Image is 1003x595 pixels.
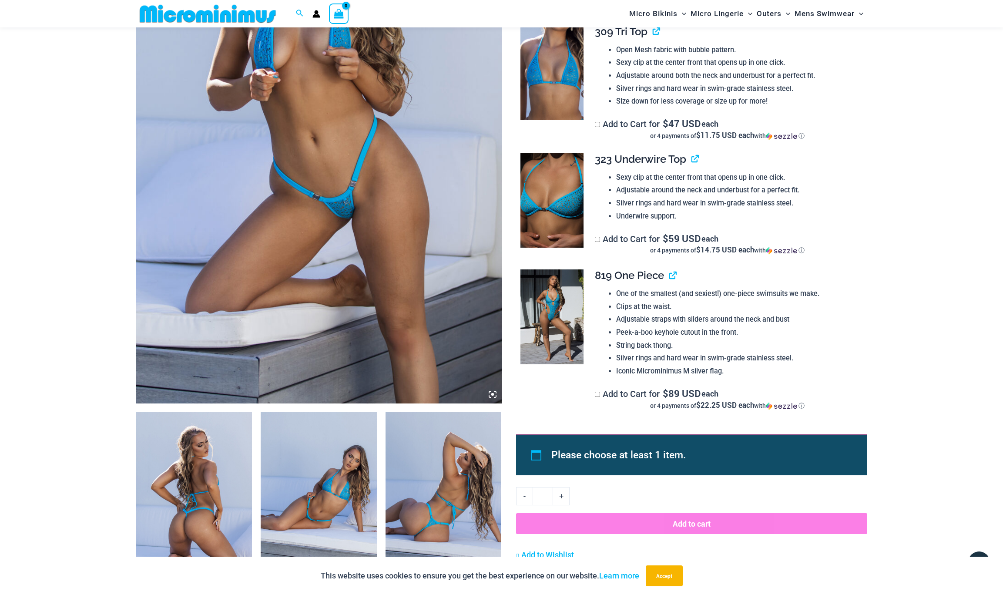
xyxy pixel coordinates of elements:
img: Bubble Mesh Highlight Blue 819 One Piece [520,269,584,364]
span: Menu Toggle [855,3,863,25]
a: Account icon link [312,10,320,18]
span: Menu Toggle [782,3,790,25]
input: Product quantity [533,487,553,505]
span: each [701,119,718,128]
label: Add to Cart for [595,234,860,255]
li: Adjustable around the neck and underbust for a perfect fit. [616,184,860,197]
a: Search icon link [296,8,304,19]
button: Add to cart [516,513,867,534]
span: Outers [757,3,782,25]
li: Size down for less coverage or size up for more! [616,95,860,108]
img: Sezzle [766,247,797,255]
li: Silver rings and hard wear in swim-grade stainless steel. [616,352,860,365]
li: Clips at the waist. [616,300,860,313]
a: View Shopping Cart, empty [329,3,349,24]
li: Silver rings and hard wear in swim-grade stainless steel. [616,197,860,210]
img: Bubble Mesh Highlight Blue 309 Tri Top 469 Thong [261,412,377,586]
label: Add to Cart for [595,389,860,410]
img: Bubble Mesh Highlight Blue 309 Tri Top 4 [520,26,584,121]
span: $ [663,387,668,400]
div: or 4 payments of with [595,131,860,140]
li: Peek-a-boo keyhole cutout in the front. [616,326,860,339]
li: Sexy clip at the center front that opens up in one click. [616,56,860,69]
span: 819 One Piece [595,269,664,282]
p: This website uses cookies to ensure you get the best experience on our website. [321,569,639,582]
li: One of the smallest (and sexiest!) one-piece swimsuits we make. [616,287,860,300]
li: Silver rings and hard wear in swim-grade stainless steel. [616,82,860,95]
a: Micro BikinisMenu ToggleMenu Toggle [627,3,688,25]
span: 89 USD [663,389,701,398]
a: Learn more [599,571,639,580]
li: Iconic Microminimus M silver flag. [616,365,860,378]
span: Menu Toggle [678,3,686,25]
img: Sezzle [766,132,797,140]
div: or 4 payments of$22.25 USD eachwithSezzle Click to learn more about Sezzle [595,401,860,410]
li: Please choose at least 1 item. [551,445,847,465]
a: + [553,487,570,505]
img: Sezzle [766,402,797,410]
img: MM SHOP LOGO FLAT [136,4,279,24]
li: Underwire support. [616,210,860,223]
span: Micro Lingerie [691,3,744,25]
li: Adjustable straps with sliders around the neck and bust [616,313,860,326]
li: Sexy clip at the center front that opens up in one click. [616,171,860,184]
span: 323 Underwire Top [595,153,686,165]
img: Bubble Mesh Highlight Blue 309 Tri Top 421 Micro [136,412,252,586]
span: $11.75 USD each [696,130,754,140]
span: each [701,389,718,398]
img: Bubble Mesh Highlight Blue 323 Underwire Top [520,153,584,248]
div: or 4 payments of with [595,246,860,255]
span: $ [663,232,668,245]
label: Add to Cart for [595,119,860,140]
li: String back thong. [616,339,860,352]
div: or 4 payments of with [595,401,860,410]
input: Add to Cart for$47 USD eachor 4 payments of$11.75 USD eachwithSezzle Click to learn more about Se... [595,122,600,127]
button: Accept [646,565,683,586]
span: $22.25 USD each [696,400,754,410]
a: OutersMenu ToggleMenu Toggle [755,3,792,25]
img: Bubble Mesh Highlight Blue 309 Tri Top 469 Thong [386,412,502,586]
span: 47 USD [663,119,701,128]
span: 59 USD [663,234,701,243]
span: Mens Swimwear [795,3,855,25]
div: or 4 payments of$11.75 USD eachwithSezzle Click to learn more about Sezzle [595,131,860,140]
a: Micro LingerieMenu ToggleMenu Toggle [688,3,755,25]
a: Mens SwimwearMenu ToggleMenu Toggle [792,3,865,25]
li: Open Mesh fabric with bubble pattern. [616,44,860,57]
li: Adjustable around both the neck and underbust for a perfect fit. [616,69,860,82]
span: each [701,234,718,243]
a: Add to Wishlist [516,548,574,561]
a: - [516,487,533,505]
input: Add to Cart for$89 USD eachor 4 payments of$22.25 USD eachwithSezzle Click to learn more about Se... [595,392,600,397]
span: 309 Tri Top [595,25,647,38]
input: Add to Cart for$59 USD eachor 4 payments of$14.75 USD eachwithSezzle Click to learn more about Se... [595,237,600,242]
div: or 4 payments of$14.75 USD eachwithSezzle Click to learn more about Sezzle [595,246,860,255]
span: Micro Bikinis [629,3,678,25]
span: $14.75 USD each [696,245,754,255]
span: Menu Toggle [744,3,752,25]
nav: Site Navigation [626,1,867,26]
span: Add to Wishlist [521,550,574,559]
span: $ [663,117,668,130]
